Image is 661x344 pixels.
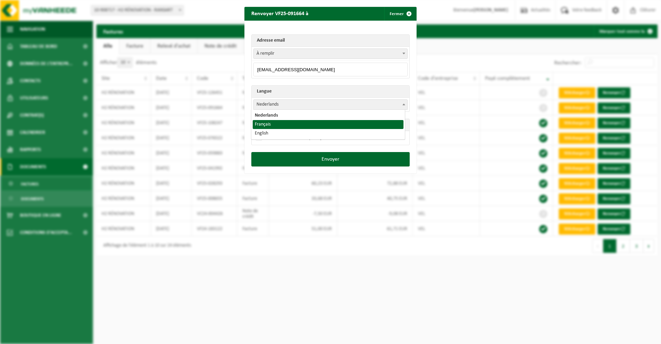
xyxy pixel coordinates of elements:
th: Langue [252,86,409,98]
li: English [253,129,403,138]
span: À remplir [254,49,407,58]
th: Adresse email [252,35,409,47]
h2: Renvoyer VF25-091664 à [244,7,315,20]
button: Envoyer [251,152,410,166]
input: Adresse email [253,63,408,76]
li: Nederlands [253,111,403,120]
li: Français [253,120,403,129]
span: Nederlands [253,99,408,110]
button: Fermer [384,7,416,21]
span: À remplir [253,49,408,59]
span: Nederlands [254,100,407,109]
